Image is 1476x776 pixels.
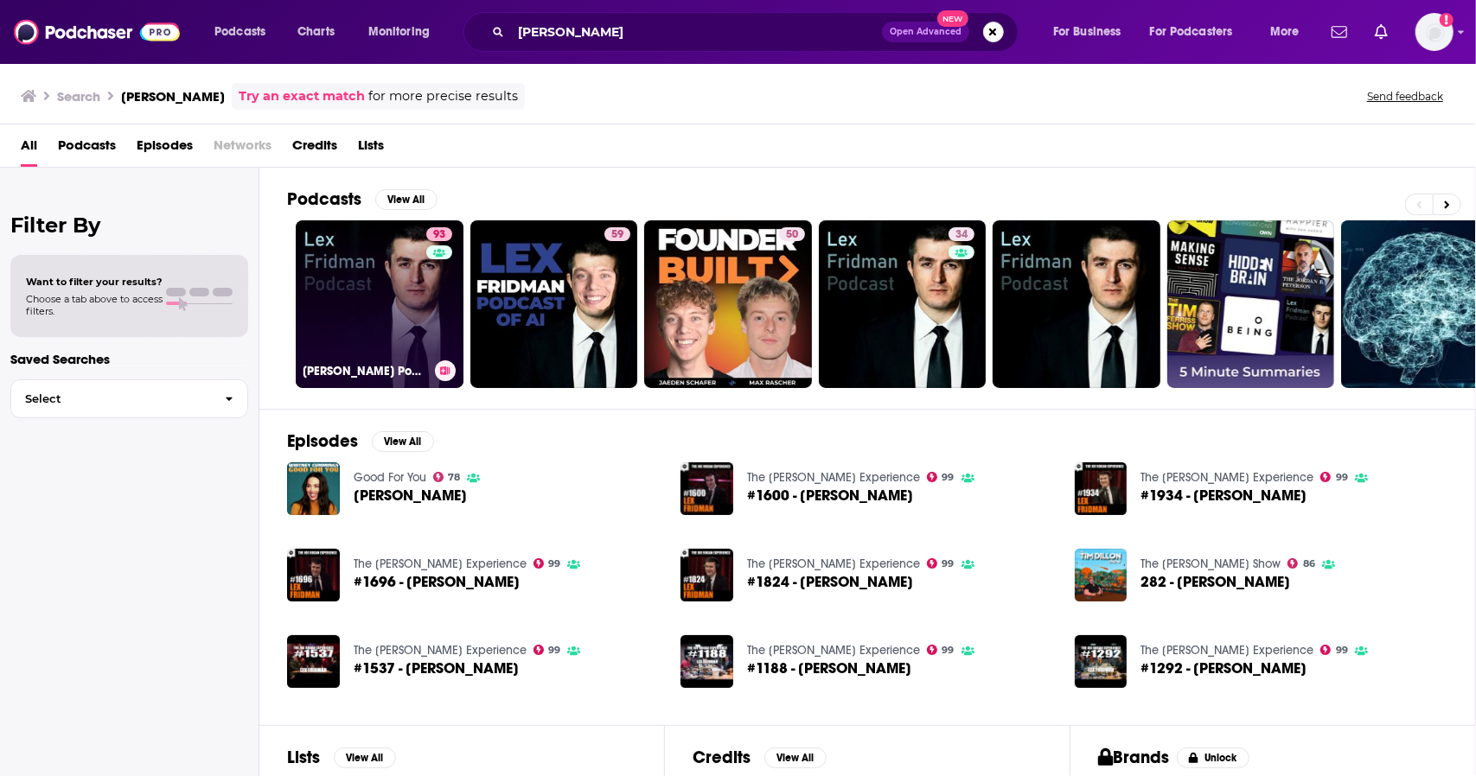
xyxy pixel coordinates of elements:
[1141,488,1307,503] a: #1934 - Lex Fridman
[1320,472,1348,482] a: 99
[287,747,320,768] h2: Lists
[287,635,340,688] img: #1537 - Lex Fridman
[693,747,751,768] h2: Credits
[1177,747,1250,768] button: Unlock
[239,86,365,106] a: Try an exact match
[470,220,638,388] a: 59
[480,12,1035,52] div: Search podcasts, credits, & more...
[57,88,100,105] h3: Search
[354,643,527,658] a: The Joe Rogan Experience
[747,661,911,676] span: #1188 - [PERSON_NAME]
[1362,89,1448,104] button: Send feedback
[448,474,460,481] span: 78
[137,131,193,167] a: Episodes
[747,575,913,589] a: #1824 - Lex Fridman
[296,220,463,388] a: 93[PERSON_NAME] Podcast
[354,575,520,589] span: #1696 - [PERSON_NAME]
[1141,488,1307,503] span: #1934 - [PERSON_NAME]
[287,430,358,452] h2: Episodes
[358,131,384,167] a: Lists
[10,213,248,238] h2: Filter By
[882,22,969,42] button: Open AdvancedNew
[747,661,911,676] a: #1188 - Lex Fridman
[214,131,272,167] span: Networks
[11,393,211,404] span: Select
[942,474,955,481] span: 99
[1141,661,1307,676] a: #1292 - Lex Fridman
[426,227,452,241] a: 93
[747,557,920,571] a: The Joe Rogan Experience
[368,20,430,44] span: Monitoring
[1141,575,1290,589] span: 282 - [PERSON_NAME]
[433,226,445,244] span: 93
[819,220,987,388] a: 34
[58,131,116,167] a: Podcasts
[1075,462,1128,515] img: #1934 - Lex Fridman
[21,131,37,167] span: All
[611,226,623,244] span: 59
[356,18,452,46] button: open menu
[1270,20,1300,44] span: More
[680,635,733,688] a: #1188 - Lex Fridman
[286,18,345,46] a: Charts
[1075,635,1128,688] img: #1292 - Lex Fridman
[1075,549,1128,601] img: 282 - Lex Fridman
[433,472,461,482] a: 78
[14,16,180,48] img: Podchaser - Follow, Share and Rate Podcasts
[680,549,733,601] img: #1824 - Lex Fridman
[1415,13,1454,51] img: User Profile
[354,488,467,503] a: Lex Fridman
[202,18,288,46] button: open menu
[1139,18,1258,46] button: open menu
[927,472,955,482] a: 99
[747,470,920,485] a: The Joe Rogan Experience
[511,18,882,46] input: Search podcasts, credits, & more...
[1336,646,1348,654] span: 99
[747,488,913,503] span: #1600 - [PERSON_NAME]
[779,227,805,241] a: 50
[1325,17,1354,47] a: Show notifications dropdown
[375,189,438,210] button: View All
[214,20,265,44] span: Podcasts
[693,747,827,768] a: CreditsView All
[354,575,520,589] a: #1696 - Lex Fridman
[292,131,337,167] a: Credits
[1141,470,1313,485] a: The Joe Rogan Experience
[604,227,630,241] a: 59
[890,28,962,36] span: Open Advanced
[287,430,434,452] a: EpisodesView All
[1141,661,1307,676] span: #1292 - [PERSON_NAME]
[354,661,519,676] span: #1537 - [PERSON_NAME]
[1303,560,1315,568] span: 86
[287,462,340,515] img: Lex Fridman
[287,747,396,768] a: ListsView All
[303,364,428,378] h3: [PERSON_NAME] Podcast
[680,462,733,515] img: #1600 - Lex Fridman
[747,488,913,503] a: #1600 - Lex Fridman
[297,20,335,44] span: Charts
[1150,20,1233,44] span: For Podcasters
[1053,20,1121,44] span: For Business
[548,646,560,654] span: 99
[26,293,163,317] span: Choose a tab above to access filters.
[1288,558,1315,569] a: 86
[354,661,519,676] a: #1537 - Lex Fridman
[1258,18,1321,46] button: open menu
[334,747,396,768] button: View All
[121,88,225,105] h3: [PERSON_NAME]
[354,470,426,485] a: Good For You
[955,226,968,244] span: 34
[1141,575,1290,589] a: 282 - Lex Fridman
[10,351,248,367] p: Saved Searches
[287,188,361,210] h2: Podcasts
